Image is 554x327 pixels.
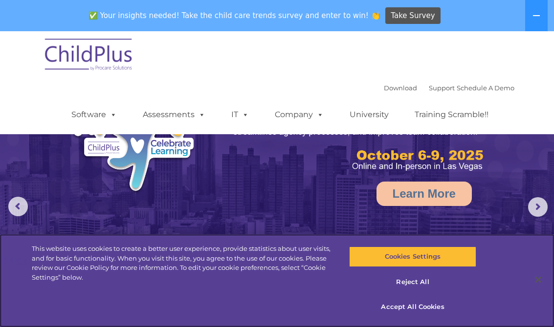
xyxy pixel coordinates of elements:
[222,105,259,124] a: IT
[385,7,441,24] a: Take Survey
[377,182,472,206] a: Learn More
[391,7,435,24] span: Take Survey
[62,105,127,124] a: Software
[349,246,477,267] button: Cookies Settings
[349,272,477,292] button: Reject All
[349,297,477,317] button: Accept All Cookies
[340,105,399,124] a: University
[384,84,514,92] font: |
[405,105,498,124] a: Training Scramble!!
[265,105,333,124] a: Company
[429,84,455,92] a: Support
[32,244,332,282] div: This website uses cookies to create a better user experience, provide statistics about user visit...
[85,6,384,25] span: ✅ Your insights needed! Take the child care trends survey and enter to win! 👏
[133,105,215,124] a: Assessments
[40,32,138,81] img: ChildPlus by Procare Solutions
[457,84,514,92] a: Schedule A Demo
[384,84,417,92] a: Download
[528,269,549,290] button: Close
